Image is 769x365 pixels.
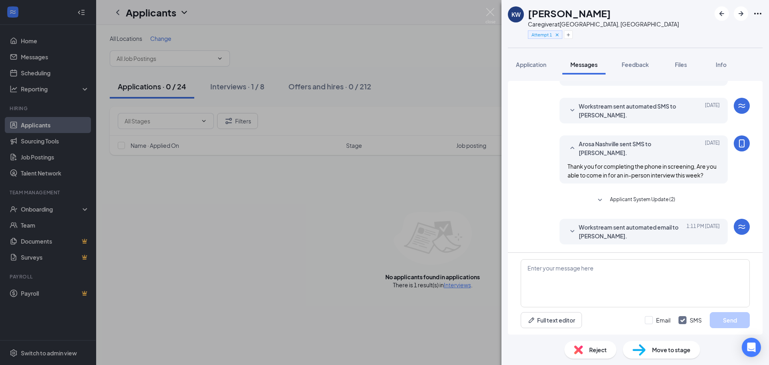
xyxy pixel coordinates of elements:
span: Info [716,61,727,68]
span: Attempt 1 [531,31,552,38]
span: Move to stage [652,345,690,354]
button: Plus [564,30,573,39]
button: SmallChevronDownApplicant System Update (2) [595,196,675,205]
svg: Plus [566,32,571,37]
span: Files [675,61,687,68]
button: Send [710,312,750,328]
span: Reject [589,345,607,354]
svg: SmallChevronDown [595,196,605,205]
svg: ArrowLeftNew [717,9,727,18]
span: Messages [570,61,598,68]
span: [DATE] [705,102,720,119]
svg: Pen [527,316,535,324]
svg: ArrowRight [736,9,746,18]
span: Feedback [622,61,649,68]
button: ArrowRight [734,6,748,21]
svg: WorkstreamLogo [737,222,747,232]
button: Full text editorPen [521,312,582,328]
span: Arosa Nashville sent SMS to [PERSON_NAME]. [579,139,684,157]
svg: Ellipses [753,9,763,18]
span: Workstream sent automated SMS to [PERSON_NAME]. [579,102,684,119]
span: Thank you for completing the phone in screening, Are you able to come in for an in-person intervi... [568,163,717,179]
svg: Cross [554,32,560,38]
div: KW [511,10,521,18]
h1: [PERSON_NAME] [528,6,611,20]
svg: WorkstreamLogo [737,101,747,111]
div: Caregiver at [GEOGRAPHIC_DATA], [GEOGRAPHIC_DATA] [528,20,679,28]
div: Open Intercom Messenger [742,338,761,357]
span: [DATE] [705,139,720,157]
svg: SmallChevronUp [568,143,577,153]
span: Workstream sent automated email to [PERSON_NAME]. [579,223,684,240]
svg: MobileSms [737,139,747,148]
span: Application [516,61,546,68]
svg: SmallChevronDown [568,106,577,115]
svg: SmallChevronDown [568,227,577,236]
span: [DATE] 1:11 PM [686,223,720,240]
span: Applicant System Update (2) [610,196,675,205]
button: ArrowLeftNew [715,6,729,21]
